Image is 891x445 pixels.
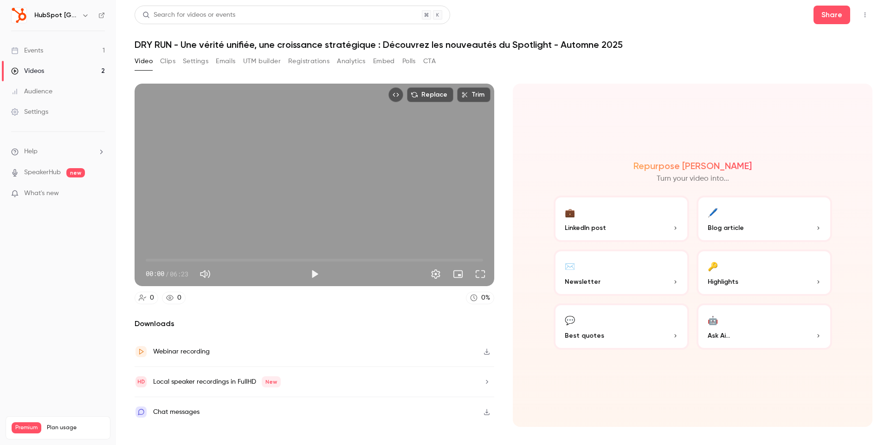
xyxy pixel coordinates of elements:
[153,346,210,357] div: Webinar recording
[135,318,494,329] h2: Downloads
[426,265,445,283] button: Settings
[94,190,105,198] iframe: Noticeable Trigger
[697,249,832,296] button: 🔑Highlights
[814,6,850,24] button: Share
[150,293,154,303] div: 0
[11,66,44,76] div: Videos
[11,87,52,96] div: Audience
[565,331,604,340] span: Best quotes
[170,269,188,279] span: 06:23
[565,223,606,233] span: LinkedIn post
[565,205,575,219] div: 💼
[24,189,59,198] span: What's new
[708,277,738,287] span: Highlights
[24,147,38,157] span: Help
[288,54,329,69] button: Registrations
[373,54,395,69] button: Embed
[66,168,85,177] span: new
[565,259,575,273] div: ✉️
[47,424,104,432] span: Plan usage
[708,331,730,340] span: Ask Ai...
[565,277,600,287] span: Newsletter
[471,265,490,283] button: Full screen
[183,54,208,69] button: Settings
[135,54,153,69] button: Video
[708,313,718,327] div: 🤖
[407,87,453,102] button: Replace
[657,173,729,184] p: Turn your video into...
[554,249,689,296] button: ✉️Newsletter
[708,223,744,233] span: Blog article
[565,313,575,327] div: 💬
[135,292,158,304] a: 0
[162,292,186,304] a: 0
[449,265,467,283] button: Turn on miniplayer
[243,54,281,69] button: UTM builder
[262,376,281,387] span: New
[457,87,491,102] button: Trim
[337,54,366,69] button: Analytics
[633,160,752,171] h2: Repurpose [PERSON_NAME]
[858,7,872,22] button: Top Bar Actions
[24,168,61,177] a: SpeakerHub
[153,406,200,418] div: Chat messages
[160,54,175,69] button: Clips
[177,293,181,303] div: 0
[135,39,872,50] h1: DRY RUN - Une vérité unifiée, une croissance stratégique : Découvrez les nouveautés du Spotlight ...
[388,87,403,102] button: Embed video
[196,265,214,283] button: Mute
[697,303,832,350] button: 🤖Ask Ai...
[11,147,105,157] li: help-dropdown-opener
[708,259,718,273] div: 🔑
[708,205,718,219] div: 🖊️
[11,46,43,55] div: Events
[165,269,169,279] span: /
[146,269,164,279] span: 00:00
[34,11,78,20] h6: HubSpot [GEOGRAPHIC_DATA]
[11,107,48,117] div: Settings
[12,8,26,23] img: HubSpot France
[216,54,235,69] button: Emails
[466,292,494,304] a: 0%
[146,269,188,279] div: 00:00
[305,265,324,283] button: Play
[142,10,235,20] div: Search for videos or events
[12,422,41,433] span: Premium
[423,54,436,69] button: CTA
[554,303,689,350] button: 💬Best quotes
[402,54,416,69] button: Polls
[153,376,281,387] div: Local speaker recordings in FullHD
[697,196,832,242] button: 🖊️Blog article
[554,196,689,242] button: 💼LinkedIn post
[481,293,490,303] div: 0 %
